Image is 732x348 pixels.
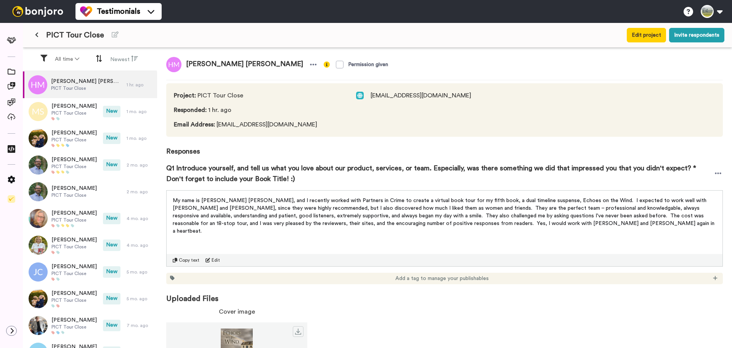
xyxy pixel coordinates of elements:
[23,259,157,285] a: [PERSON_NAME]PICT Tour CloseNew5 mo. ago
[627,28,666,42] button: Edit project
[127,322,153,329] div: 7 mo. ago
[127,82,153,88] div: 1 hr. ago
[219,307,255,316] span: Cover image
[51,324,97,330] span: PICT Tour Close
[23,152,157,178] a: [PERSON_NAME]PICT Tour CloseNew2 mo. ago
[51,78,123,85] span: [PERSON_NAME] [PERSON_NAME]
[174,91,341,100] span: PICT Tour Close
[166,284,723,304] span: Uploaded Files
[127,108,153,115] div: 1 mo. ago
[51,316,97,324] span: [PERSON_NAME]
[50,52,84,66] button: All time
[51,129,97,137] span: [PERSON_NAME]
[8,195,15,203] img: Checklist.svg
[103,240,120,251] span: New
[51,163,97,170] span: PICT Tour Close
[324,62,330,68] img: info-yellow.svg
[179,257,199,263] span: Copy text
[51,102,97,110] span: [PERSON_NAME]
[29,129,48,148] img: b7e293da-27b9-4dc6-a926-1a1c638afd3a.jpeg
[51,217,97,223] span: PICT Tour Close
[23,312,157,339] a: [PERSON_NAME]PICT Tour CloseNew7 mo. ago
[103,266,120,278] span: New
[51,263,97,270] span: [PERSON_NAME]
[51,185,97,192] span: [PERSON_NAME]
[23,71,157,98] a: [PERSON_NAME] [PERSON_NAME]PICT Tour Close1 hr. ago
[46,30,104,40] span: PICT Tour Close
[51,85,123,91] span: PICT Tour Close
[29,316,48,335] img: 76e4f2c6-119c-4000-b2f3-7a1197b58aec.jpeg
[371,91,471,100] span: [EMAIL_ADDRESS][DOMAIN_NAME]
[174,105,341,115] span: 1 hr. ago
[29,289,48,308] img: b7e293da-27b9-4dc6-a926-1a1c638afd3a.jpeg
[29,102,48,121] img: ms.png
[23,178,157,205] a: [PERSON_NAME]PICT Tour Close2 mo. ago
[356,92,364,99] img: web.svg
[23,98,157,125] a: [PERSON_NAME]PICT Tour CloseNew1 mo. ago
[103,106,120,117] span: New
[174,120,341,129] span: [EMAIL_ADDRESS][DOMAIN_NAME]
[23,125,157,152] a: [PERSON_NAME]PICT Tour CloseNew1 mo. ago
[23,285,157,312] a: [PERSON_NAME]PICT Tour CloseNew5 mo. ago
[174,121,215,128] span: Email Address :
[29,182,48,201] img: 0dc986c1-5865-4b78-9251-4583a0f3a996.jpeg
[51,110,97,116] span: PICT Tour Close
[51,290,97,297] span: [PERSON_NAME]
[669,28,724,42] button: Invite respondents
[103,293,120,304] span: New
[395,275,489,282] span: Add a tag to manage your publishables
[28,75,47,94] img: hm.png
[103,213,120,224] span: New
[29,209,48,228] img: 30b967d4-b001-49a1-959f-2b9c263c79a5.png
[29,262,48,282] img: jc.png
[51,209,97,217] span: [PERSON_NAME]
[51,297,97,303] span: PICT Tour Close
[127,269,153,275] div: 5 mo. ago
[51,244,97,250] span: PICT Tour Close
[23,205,157,232] a: [PERSON_NAME]PICT Tour CloseNew4 mo. ago
[181,57,308,72] span: [PERSON_NAME] [PERSON_NAME]
[127,215,153,222] div: 4 mo. ago
[23,232,157,259] a: [PERSON_NAME]PICT Tour CloseNew4 mo. ago
[103,133,120,144] span: New
[127,162,153,168] div: 2 mo. ago
[51,156,97,163] span: [PERSON_NAME]
[29,155,48,175] img: 0dc986c1-5865-4b78-9251-4583a0f3a996.jpeg
[173,198,716,234] span: My name is [PERSON_NAME] [PERSON_NAME], and I recently worked with Partners in Crime to create a ...
[166,137,723,157] span: Responses
[9,6,66,17] img: bj-logo-header-white.svg
[51,137,97,143] span: PICT Tour Close
[29,236,48,255] img: 663c8de5-cab8-4ef9-bac0-856544434fd1.jpeg
[97,6,140,17] span: Testimonials
[127,189,153,195] div: 2 mo. ago
[127,135,153,141] div: 1 mo. ago
[212,257,220,263] span: Edit
[127,242,153,248] div: 4 mo. ago
[166,163,713,184] span: Q1 Introduce yourself, and tell us what you love about our product, services, or team. Especially...
[103,320,120,331] span: New
[174,92,196,99] span: Project :
[174,107,207,113] span: Responded :
[103,159,120,171] span: New
[166,57,181,72] img: hm.png
[80,5,92,18] img: tm-color.svg
[51,192,97,198] span: PICT Tour Close
[51,236,97,244] span: [PERSON_NAME]
[348,61,388,68] div: Permission given
[106,52,143,66] button: Newest
[127,296,153,302] div: 5 mo. ago
[51,270,97,277] span: PICT Tour Close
